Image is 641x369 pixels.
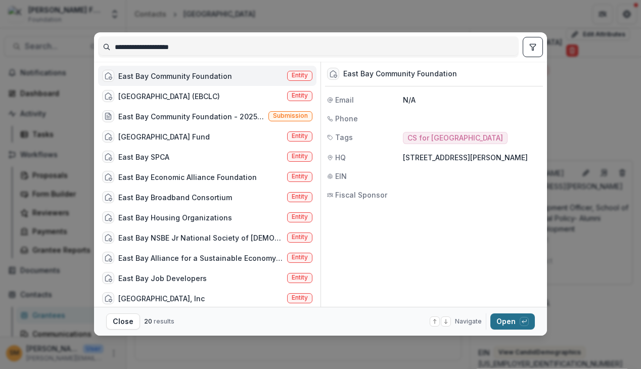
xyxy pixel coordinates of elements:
span: Email [335,95,354,105]
span: Entity [292,213,308,220]
span: Fiscal Sponsor [335,190,387,200]
span: Entity [292,173,308,180]
div: East Bay Community Foundation [343,70,457,78]
div: East Bay Community Foundation [118,71,232,81]
div: [GEOGRAPHIC_DATA] Fund [118,131,210,142]
div: East Bay Job Developers [118,273,207,284]
span: Navigate [455,317,482,326]
span: Phone [335,113,358,124]
p: [STREET_ADDRESS][PERSON_NAME] [403,152,541,163]
button: Close [106,313,140,330]
div: East Bay Alliance for a Sustainable Economy (EBASE) [118,253,283,263]
button: toggle filters [523,37,543,57]
div: [GEOGRAPHIC_DATA], Inc [118,293,205,304]
span: Entity [292,294,308,301]
div: East Bay Economic Alliance Foundation [118,172,257,182]
div: East Bay NSBE Jr National Society of [DEMOGRAPHIC_DATA] Engineers [118,233,283,243]
span: EIN [335,171,347,181]
span: Submission [273,112,308,119]
span: CS for [GEOGRAPHIC_DATA] [407,134,503,143]
div: East Bay SPCA [118,152,169,162]
span: HQ [335,152,346,163]
div: East Bay Housing Organizations [118,212,232,223]
button: Open [490,313,535,330]
span: Entity [292,72,308,79]
span: Entity [292,153,308,160]
span: Entity [292,92,308,99]
div: East Bay Community Foundation - 2025 - Internal Grant Concept Form [118,111,264,122]
span: Entity [292,274,308,281]
div: [GEOGRAPHIC_DATA] (EBCLC) [118,91,220,102]
span: Tags [335,132,353,143]
div: East Bay Broadband Consortium [118,192,232,203]
span: Entity [292,254,308,261]
span: results [154,317,174,325]
span: 20 [144,317,152,325]
p: N/A [403,95,541,105]
span: Entity [292,132,308,140]
span: Entity [292,193,308,200]
span: Entity [292,234,308,241]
